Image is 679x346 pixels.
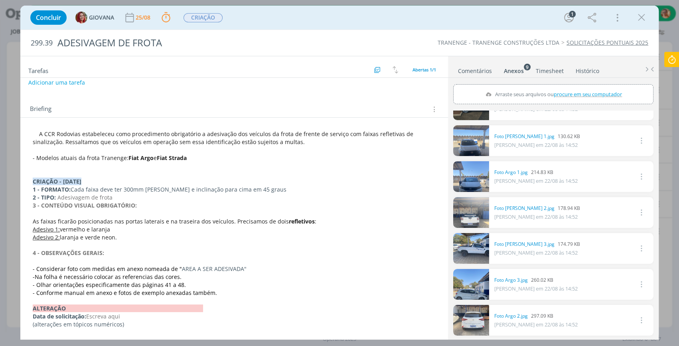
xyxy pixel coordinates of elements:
[504,67,524,75] div: Anexos
[494,133,580,140] div: 130.62 KB
[494,241,555,248] a: Foto [PERSON_NAME] 3.jpg
[31,39,53,47] span: 299.39
[494,169,578,176] div: 214.83 KB
[33,289,217,297] span: - Conforme manual em anexo e fotos de exemplo anexadas também.
[554,91,622,98] span: procure em seu computador
[33,273,35,281] span: -
[494,213,578,220] span: [PERSON_NAME] em 22/08 às 14:52
[33,233,60,241] u: Adesivo 2:
[482,89,624,99] label: Arraste seus arquivos ou
[75,12,87,24] img: G
[494,177,578,184] span: [PERSON_NAME] em 22/08 às 14:52
[154,154,157,162] span: e
[86,312,120,320] span: Escreva aqui
[184,13,223,22] span: CRIAÇÃO
[33,130,415,146] span: A CCR Rodovias estabeleceu como procedimento obrigatório a adesivação dos veículos da frota de fr...
[289,217,315,225] strong: refletivos
[494,205,555,212] a: Foto [PERSON_NAME] 2.jpg
[33,186,436,194] p: Cada faixa deve ter 300mm [PERSON_NAME] e inclinação para cima em 45 graus
[54,33,388,53] div: ADESIVAGEM DE FROTA
[33,265,436,273] p: AREA A SER ADESIVADA"
[535,63,564,75] a: Timesheet
[60,233,117,241] span: laranja e verde neon.
[149,281,186,289] span: ginas 41 a 48.
[28,75,85,90] button: Adicionar uma tarefa
[183,13,223,23] button: CRIAÇÃO
[33,304,203,312] strong: ALTERAÇÃO
[494,312,528,320] a: Foto Argo 2.jpg
[136,15,152,20] div: 25/08
[524,63,531,70] sup: 9
[33,225,60,233] u: Adesivo 1:
[30,104,51,115] span: Briefing
[36,14,61,21] span: Concluir
[35,273,182,281] span: Na folha é necessário colocar as referencias das cores.
[494,321,578,328] span: [PERSON_NAME] em 22/08 às 14:52
[33,312,86,320] strong: Data de solicitação:
[33,154,128,162] span: - Modelos atuais da frota Tranenge:
[494,169,528,176] a: Foto Argo 1.jpg
[494,277,578,284] div: 260.02 KB
[438,39,559,46] a: TRANENGE - TRANENGE CONSTRUÇÕES LTDA
[494,312,578,320] div: 297.09 KB
[75,12,114,24] button: GGIOVANA
[494,133,555,140] a: Foto [PERSON_NAME] 1.jpg
[566,39,648,46] a: SOLICITAÇÕES PONTUAIS 2025
[57,194,113,201] span: Adesivagem de frota
[89,15,114,20] span: GIOVANA
[569,11,576,18] div: 1
[33,265,182,273] span: - Considerar foto com medidas em anexo nomeada de "
[494,277,528,284] a: Foto Argo 3.jpg
[30,10,67,25] button: Concluir
[494,285,578,292] span: [PERSON_NAME] em 22/08 às 14:52
[157,154,187,162] strong: Fiat Strada
[33,194,56,201] strong: 2 - TIPO:
[33,217,289,225] span: As faixas ficarão posicionadas nas portas laterais e na traseira dos veículos. Precisamos de dois
[494,205,580,212] div: 178.94 KB
[33,178,81,185] strong: CRIAÇÃO - [DATE]
[494,105,578,113] span: [PERSON_NAME] em 22/08 às 14:52
[28,65,48,75] span: Tarefas
[60,225,110,233] span: vermelho e laranja
[563,11,575,24] button: 1
[33,281,149,289] span: - Olhar orientações especificamente das pá
[413,67,436,73] span: Abertas 1/1
[128,154,154,162] strong: Fiat Argo
[20,6,659,340] div: dialog
[575,63,600,75] a: Histórico
[33,320,436,328] p: (alterações em tópicos numéricos)
[315,217,316,225] span: :
[494,249,578,256] span: [PERSON_NAME] em 22/08 às 14:52
[33,249,104,257] strong: 4 - OBSERVAÇÕES GERAIS:
[393,66,398,73] img: arrow-down-up.svg
[458,63,492,75] a: Comentários
[33,186,71,193] strong: 1 - FORMATO:
[494,241,580,248] div: 174.79 KB
[494,141,578,148] span: [PERSON_NAME] em 22/08 às 14:52
[33,202,137,209] strong: 3 - CONTEÚDO VISUAL OBRIGATÓRIO:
